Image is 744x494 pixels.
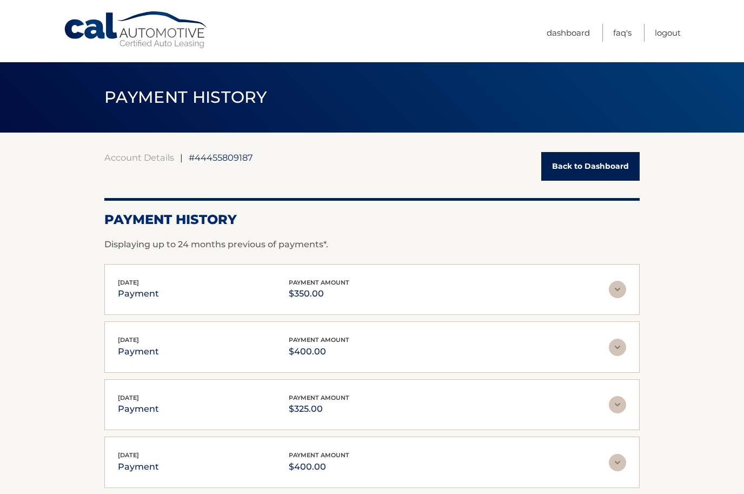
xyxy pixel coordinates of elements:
[547,24,590,42] a: Dashboard
[118,394,139,401] span: [DATE]
[609,454,626,471] img: accordion-rest.svg
[118,279,139,286] span: [DATE]
[289,336,349,344] span: payment amount
[104,152,174,163] a: Account Details
[609,281,626,298] img: accordion-rest.svg
[289,344,349,359] p: $400.00
[104,87,267,107] span: PAYMENT HISTORY
[289,401,349,417] p: $325.00
[289,394,349,401] span: payment amount
[118,459,159,475] p: payment
[289,451,349,459] span: payment amount
[104,212,640,228] h2: Payment History
[118,451,139,459] span: [DATE]
[289,286,349,301] p: $350.00
[118,336,139,344] span: [DATE]
[613,24,632,42] a: FAQ's
[541,152,640,181] a: Back to Dashboard
[118,286,159,301] p: payment
[104,238,640,251] p: Displaying up to 24 months previous of payments*.
[609,339,626,356] img: accordion-rest.svg
[655,24,681,42] a: Logout
[118,344,159,359] p: payment
[609,396,626,413] img: accordion-rest.svg
[180,152,183,163] span: |
[63,11,209,49] a: Cal Automotive
[289,459,349,475] p: $400.00
[189,152,253,163] span: #44455809187
[289,279,349,286] span: payment amount
[118,401,159,417] p: payment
